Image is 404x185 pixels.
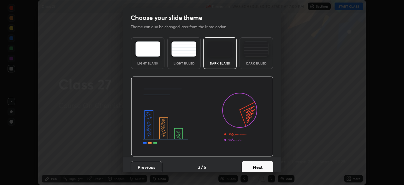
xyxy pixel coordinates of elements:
img: lightTheme.e5ed3b09.svg [135,41,160,57]
h4: 5 [204,164,206,170]
div: Dark Ruled [244,62,269,65]
img: darkTheme.f0cc69e5.svg [208,41,233,57]
button: Next [242,161,273,174]
button: Previous [131,161,162,174]
h4: / [201,164,203,170]
img: lightRuledTheme.5fabf969.svg [171,41,196,57]
h4: 3 [198,164,200,170]
h2: Choose your slide theme [131,14,202,22]
img: darkThemeBanner.d06ce4a2.svg [131,77,273,157]
div: Light Ruled [171,62,197,65]
div: Light Blank [135,62,160,65]
img: darkRuledTheme.de295e13.svg [244,41,269,57]
p: Theme can also be changed later from the More option [131,24,233,30]
div: Dark Blank [207,62,233,65]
